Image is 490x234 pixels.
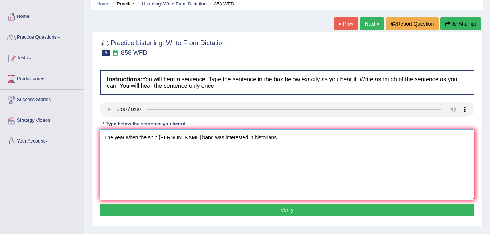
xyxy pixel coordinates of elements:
a: Home [97,1,109,7]
button: Re-Attempt [440,17,481,30]
a: Predictions [0,69,84,87]
a: Success Stories [0,90,84,108]
h2: Practice Listening: Write From Dictation [100,38,226,56]
div: * Type below the sentence you heard [100,120,188,127]
a: Strategy Videos [0,110,84,129]
li: 858 WFD [208,0,234,7]
button: Report Question [386,17,439,30]
a: Home [0,7,84,25]
a: « Prev [334,17,358,30]
small: 858 WFD [121,49,147,56]
h4: You will hear a sentence. Type the sentence in the box below exactly as you hear it. Write as muc... [100,70,474,95]
b: Instructions: [107,76,142,82]
li: Practice [111,0,134,7]
a: Next » [360,17,384,30]
a: Practice Questions [0,27,84,46]
a: Your Account [0,131,84,149]
span: 5 [102,50,110,56]
a: Listening: Write From Dictation [142,1,207,7]
button: Verify [100,204,474,216]
a: Tests [0,48,84,66]
small: Exam occurring question [112,50,119,56]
